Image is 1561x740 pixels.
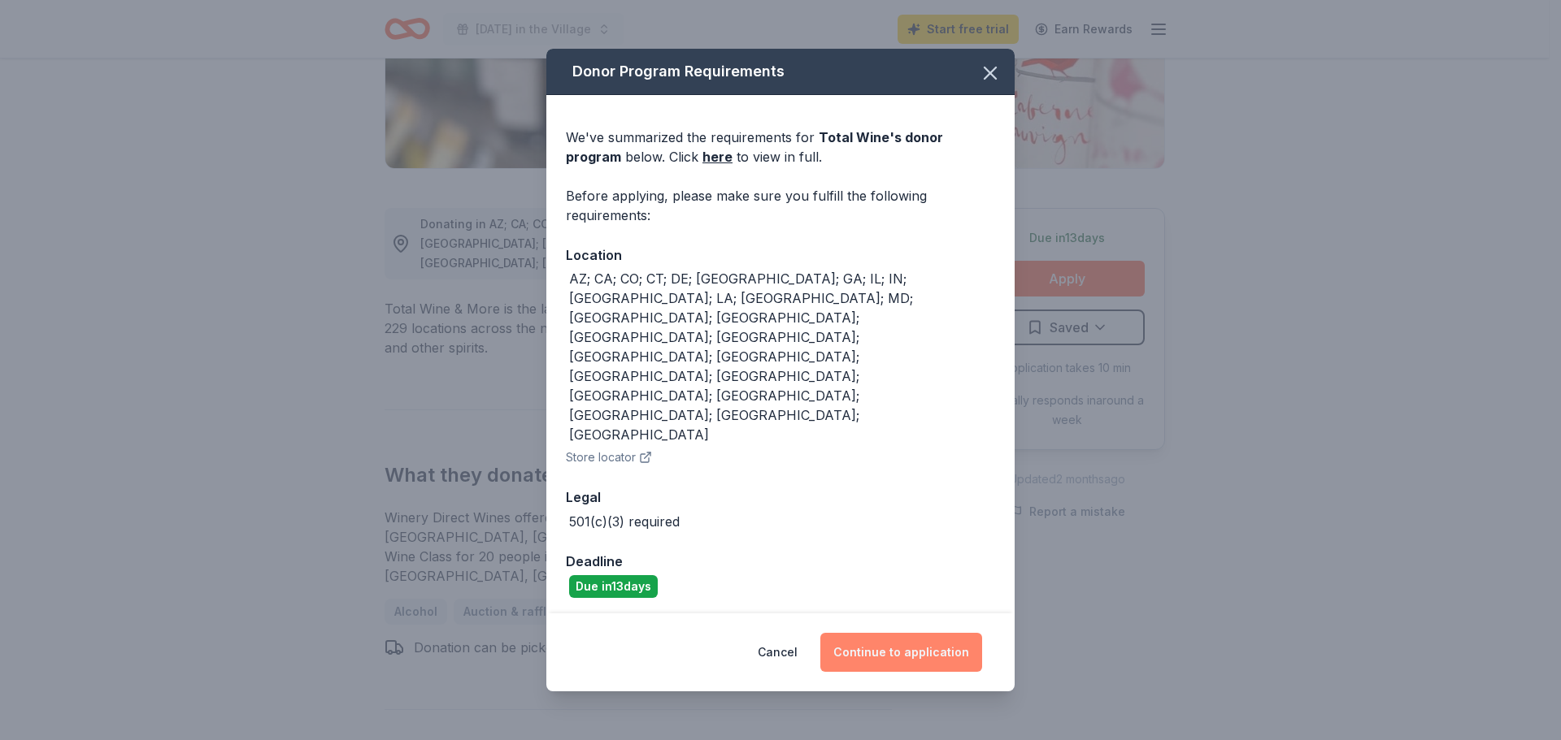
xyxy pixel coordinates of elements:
[566,245,995,266] div: Location
[566,448,652,467] button: Store locator
[569,575,658,598] div: Due in 13 days
[758,633,798,672] button: Cancel
[569,269,995,444] div: AZ; CA; CO; CT; DE; [GEOGRAPHIC_DATA]; GA; IL; IN; [GEOGRAPHIC_DATA]; LA; [GEOGRAPHIC_DATA]; MD; ...
[566,487,995,508] div: Legal
[566,186,995,225] div: Before applying, please make sure you fulfill the following requirements:
[566,128,995,167] div: We've summarized the requirements for below. Click to view in full.
[546,49,1015,95] div: Donor Program Requirements
[566,551,995,572] div: Deadline
[569,512,680,531] div: 501(c)(3) required
[702,147,733,167] a: here
[820,633,982,672] button: Continue to application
